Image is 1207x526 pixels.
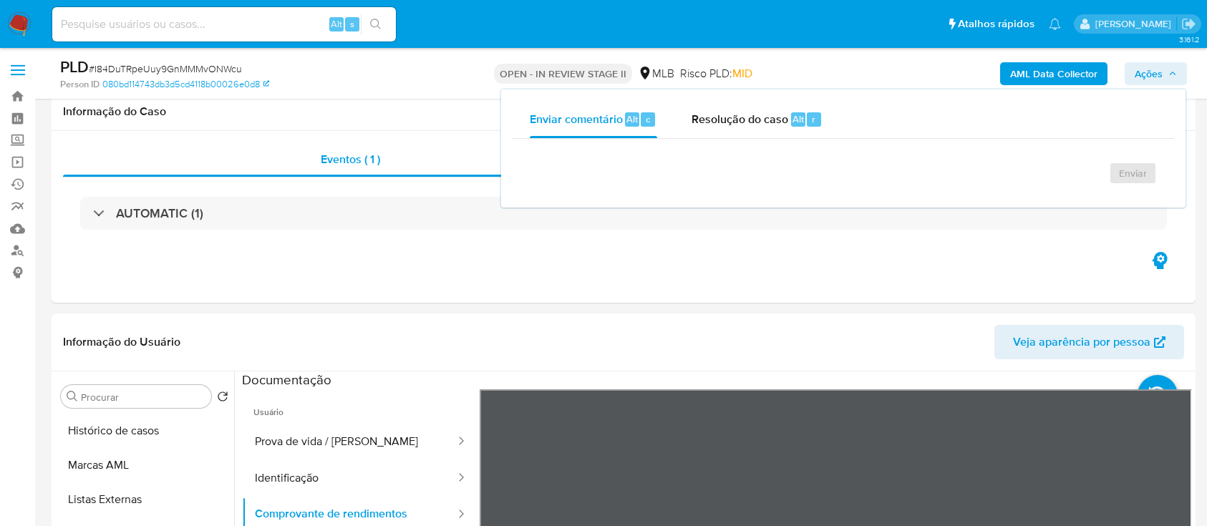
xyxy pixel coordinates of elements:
[994,325,1184,359] button: Veja aparência por pessoa
[217,391,228,406] button: Retornar ao pedido padrão
[55,414,234,448] button: Histórico de casos
[646,112,650,126] span: c
[60,55,89,78] b: PLD
[81,391,205,404] input: Procurar
[494,64,632,84] p: OPEN - IN REVIEW STAGE II
[626,112,638,126] span: Alt
[680,66,752,82] span: Risco PLD:
[63,335,180,349] h1: Informação do Usuário
[1049,18,1061,30] a: Notificações
[732,65,752,82] span: MID
[530,110,623,127] span: Enviar comentário
[1013,325,1150,359] span: Veja aparência por pessoa
[102,78,269,91] a: 080bd114743db3d5cd4118b00026e0d8
[67,391,78,402] button: Procurar
[792,112,804,126] span: Alt
[361,14,390,34] button: search-icon
[1010,62,1097,85] b: AML Data Collector
[60,78,100,91] b: Person ID
[350,17,354,31] span: s
[1095,17,1176,31] p: alessandra.barbosa@mercadopago.com
[1000,62,1107,85] button: AML Data Collector
[116,205,203,221] h3: AUTOMATIC (1)
[321,151,380,167] span: Eventos ( 1 )
[1135,62,1163,85] span: Ações
[692,110,788,127] span: Resolução do caso
[638,66,674,82] div: MLB
[1125,62,1187,85] button: Ações
[55,448,234,482] button: Marcas AML
[1181,16,1196,31] a: Sair
[89,62,242,76] span: # I84DuTRpeUuy9GnMMMvONWcu
[812,112,815,126] span: r
[80,197,1167,230] div: AUTOMATIC (1)
[958,16,1034,31] span: Atalhos rápidos
[52,15,396,34] input: Pesquise usuários ou casos...
[331,17,342,31] span: Alt
[55,482,234,517] button: Listas Externas
[63,104,1184,119] h1: Informação do Caso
